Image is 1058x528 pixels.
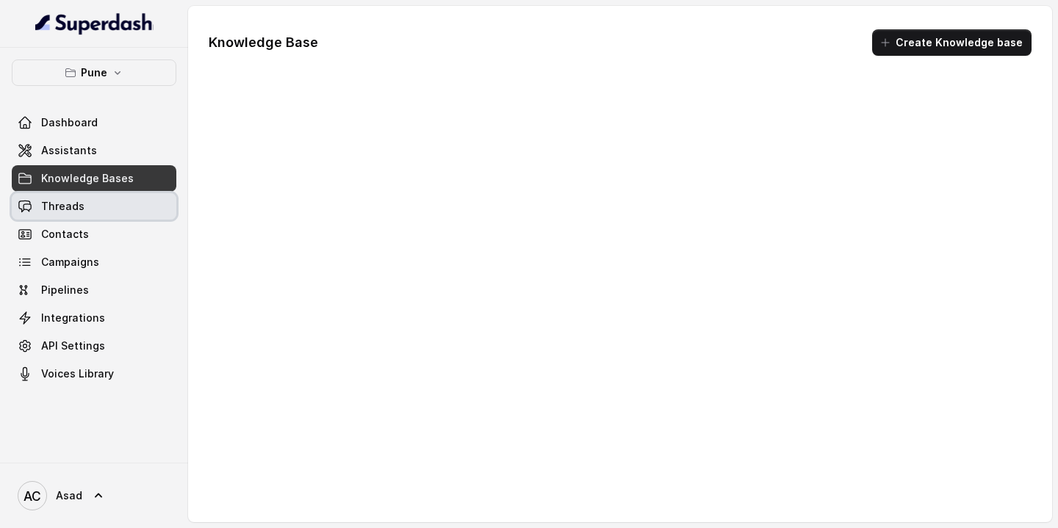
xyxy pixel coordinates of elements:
img: light.svg [35,12,154,35]
span: Contacts [41,227,89,242]
span: Dashboard [41,115,98,130]
span: Asad [56,488,82,503]
p: Pune [81,64,107,82]
span: Assistants [41,143,97,158]
a: Integrations [12,305,176,331]
button: Create Knowledge base [872,29,1032,56]
span: Campaigns [41,255,99,270]
a: API Settings [12,333,176,359]
span: Integrations [41,311,105,325]
a: Assistants [12,137,176,164]
a: Dashboard [12,109,176,136]
a: Threads [12,193,176,220]
button: Pune [12,59,176,86]
a: Pipelines [12,277,176,303]
a: Voices Library [12,361,176,387]
h1: Knowledge Base [209,31,318,54]
span: API Settings [41,339,105,353]
a: Contacts [12,221,176,247]
span: Threads [41,199,84,214]
span: Knowledge Bases [41,171,134,186]
a: Knowledge Bases [12,165,176,192]
a: Asad [12,475,176,516]
span: Voices Library [41,366,114,381]
span: Pipelines [41,283,89,297]
text: AC [24,488,41,504]
a: Campaigns [12,249,176,275]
